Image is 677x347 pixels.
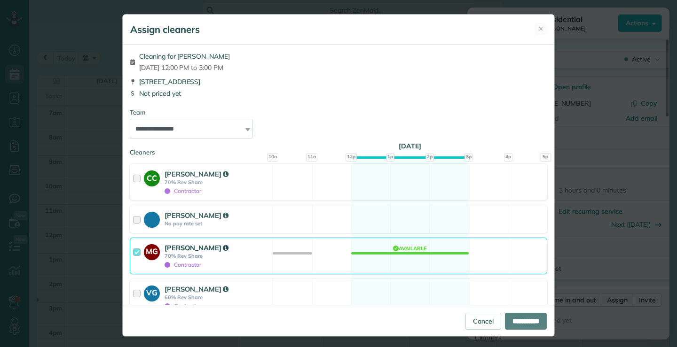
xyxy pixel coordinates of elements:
[165,211,228,220] strong: [PERSON_NAME]
[165,243,228,252] strong: [PERSON_NAME]
[144,285,160,299] strong: VG
[165,285,228,293] strong: [PERSON_NAME]
[139,63,230,72] span: [DATE] 12:00 PM to 3:00 PM
[130,77,547,86] div: [STREET_ADDRESS]
[130,89,547,98] div: Not priced yet
[165,220,270,227] strong: No pay rate set
[130,23,200,36] h5: Assign cleaners
[538,24,543,33] span: ✕
[465,313,501,330] a: Cancel
[144,244,160,257] strong: MG
[165,294,270,301] strong: 60% Rev Share
[165,261,201,268] span: Contractor
[144,170,160,184] strong: CC
[165,179,270,185] strong: 70% Rev Share
[165,187,201,194] span: Contractor
[130,148,547,151] div: Cleaners
[130,108,547,117] div: Team
[165,170,228,178] strong: [PERSON_NAME]
[165,253,270,259] strong: 70% Rev Share
[165,302,201,309] span: Contractor
[139,52,230,61] span: Cleaning for [PERSON_NAME]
